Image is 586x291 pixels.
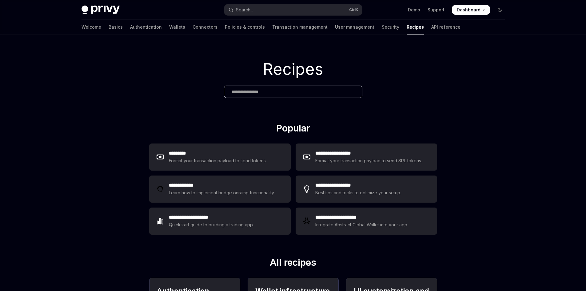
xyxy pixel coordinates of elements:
[315,157,422,164] div: Format your transaction payload to send SPL tokens.
[428,7,444,13] a: Support
[335,20,374,34] a: User management
[457,7,480,13] span: Dashboard
[349,7,358,12] span: Ctrl K
[236,6,253,14] div: Search...
[82,6,120,14] img: dark logo
[109,20,123,34] a: Basics
[225,20,265,34] a: Policies & controls
[149,143,291,171] a: **** ****Format your transaction payload to send tokens.
[82,20,101,34] a: Welcome
[272,20,328,34] a: Transaction management
[452,5,490,15] a: Dashboard
[408,7,420,13] a: Demo
[149,176,291,203] a: **** **** ***Learn how to implement bridge onramp functionality.
[224,4,362,15] button: Open search
[169,189,275,196] div: Learn how to implement bridge onramp functionality.
[407,20,424,34] a: Recipes
[315,189,401,196] div: Best tips and tricks to optimize your setup.
[431,20,460,34] a: API reference
[193,20,217,34] a: Connectors
[169,221,254,228] div: Quickstart guide to building a trading app.
[169,157,267,164] div: Format your transaction payload to send tokens.
[149,257,437,270] h2: All recipes
[169,20,185,34] a: Wallets
[315,221,408,228] div: Integrate Abstract Global Wallet into your app.
[149,123,437,136] h2: Popular
[495,5,505,15] button: Toggle dark mode
[382,20,399,34] a: Security
[130,20,162,34] a: Authentication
